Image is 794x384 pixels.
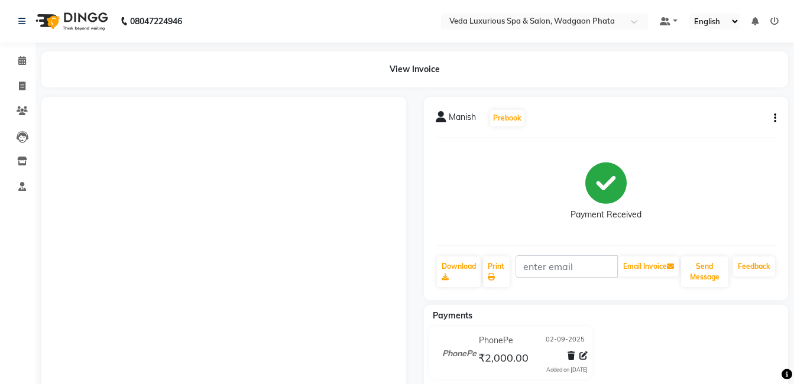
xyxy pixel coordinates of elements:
[733,256,775,276] a: Feedback
[478,351,529,367] span: ₹2,000.00
[618,256,679,276] button: Email Invoice
[483,256,510,287] a: Print
[516,255,617,278] input: enter email
[449,111,476,128] span: Manish
[490,110,524,126] button: Prebook
[437,256,481,287] a: Download
[41,51,788,87] div: View Invoice
[130,5,182,38] b: 08047224946
[546,366,588,374] div: Added on [DATE]
[546,334,585,347] span: 02-09-2025
[681,256,728,287] button: Send Message
[479,334,513,347] span: PhonePe
[30,5,111,38] img: logo
[433,310,472,321] span: Payments
[571,209,641,221] div: Payment Received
